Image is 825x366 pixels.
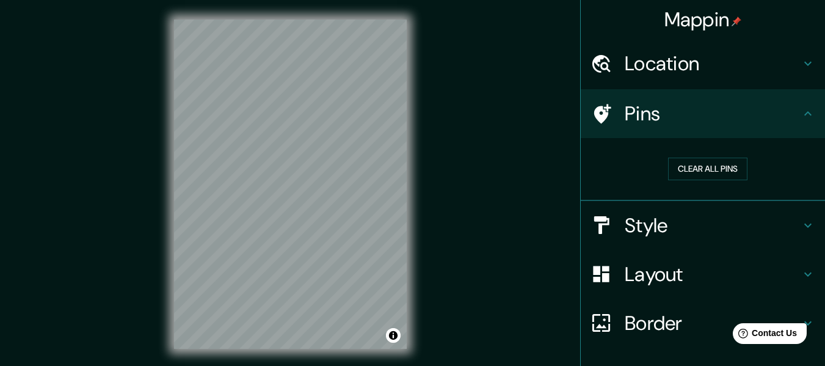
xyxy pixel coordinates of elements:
[386,328,401,343] button: Toggle attribution
[581,201,825,250] div: Style
[581,39,825,88] div: Location
[625,101,801,126] h4: Pins
[625,213,801,238] h4: Style
[581,89,825,138] div: Pins
[664,7,742,32] h4: Mappin
[716,318,812,353] iframe: Help widget launcher
[581,299,825,348] div: Border
[174,20,407,349] canvas: Map
[732,16,741,26] img: pin-icon.png
[581,250,825,299] div: Layout
[625,262,801,287] h4: Layout
[625,311,801,335] h4: Border
[668,158,747,180] button: Clear all pins
[625,51,801,76] h4: Location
